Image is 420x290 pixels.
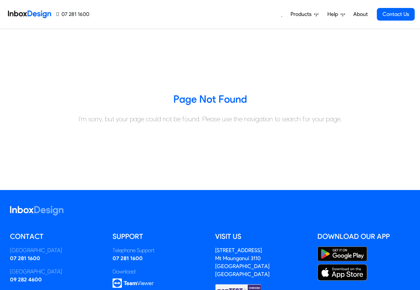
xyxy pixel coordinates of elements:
[10,276,42,283] a: 09 282 4600
[113,246,205,254] div: Telephone Support
[317,232,410,242] h5: Download our App
[10,255,40,261] a: 07 281 1600
[327,10,341,18] span: Help
[10,268,103,276] div: [GEOGRAPHIC_DATA]
[113,268,205,276] div: Download
[113,232,205,242] h5: Support
[56,10,89,18] a: 07 281 1600
[351,8,370,21] a: About
[288,8,321,21] a: Products
[317,246,367,261] img: Google Play Store
[215,232,308,242] h5: Visit us
[317,264,367,281] img: Apple App Store
[377,8,415,21] a: Contact Us
[291,10,314,18] span: Products
[325,8,348,21] a: Help
[215,247,270,277] a: [STREET_ADDRESS]Mt Maunganui 3110[GEOGRAPHIC_DATA][GEOGRAPHIC_DATA]
[10,206,63,216] img: logo_inboxdesign_white.svg
[113,278,154,288] img: logo_teamviewer.svg
[215,247,270,277] address: [STREET_ADDRESS] Mt Maunganui 3110 [GEOGRAPHIC_DATA] [GEOGRAPHIC_DATA]
[113,255,143,261] a: 07 281 1600
[10,232,103,242] h5: Contact
[10,246,103,254] div: [GEOGRAPHIC_DATA]
[5,114,415,124] div: I'm sorry, but your page could not be found. Please use the navigation to search for your page.
[5,93,415,106] h3: Page Not Found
